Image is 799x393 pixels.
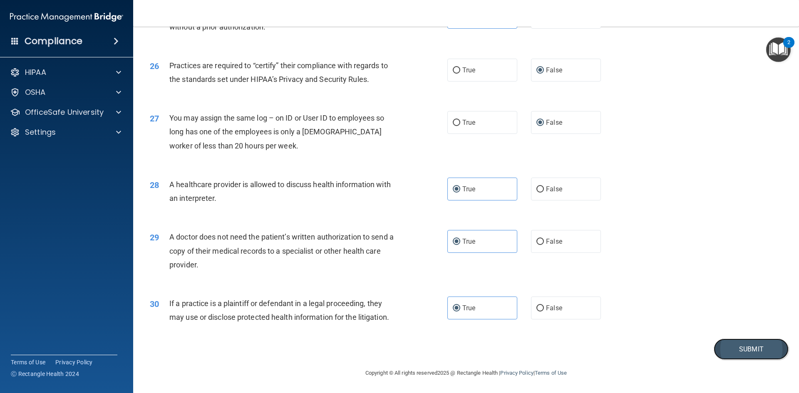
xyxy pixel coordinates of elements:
input: False [536,67,544,74]
span: False [546,66,562,74]
span: Ⓒ Rectangle Health 2024 [11,370,79,378]
span: If a practice is a plaintiff or defendant in a legal proceeding, they may use or disclose protect... [169,299,389,321]
a: Privacy Policy [500,370,533,376]
div: Copyright © All rights reserved 2025 @ Rectangle Health | | [314,360,618,386]
input: False [536,239,544,245]
input: False [536,305,544,311]
span: Practices are required to “certify” their compliance with regards to the standards set under HIPA... [169,61,388,84]
span: 26 [150,61,159,71]
input: True [453,120,460,126]
span: False [546,119,562,126]
img: PMB logo [10,9,123,25]
input: False [536,120,544,126]
input: True [453,239,460,245]
input: True [453,67,460,74]
span: 29 [150,232,159,242]
span: 27 [150,114,159,124]
span: True [462,304,475,312]
h4: Compliance [25,35,82,47]
div: 2 [787,42,790,53]
span: True [462,185,475,193]
a: Settings [10,127,121,137]
span: 30 [150,299,159,309]
p: Settings [25,127,56,137]
span: True [462,119,475,126]
input: True [453,305,460,311]
span: False [546,304,562,312]
span: A doctor does not need the patient’s written authorization to send a copy of their medical record... [169,232,394,269]
a: Terms of Use [535,370,567,376]
p: OfficeSafe University [25,107,104,117]
a: OfficeSafe University [10,107,121,117]
input: True [453,186,460,193]
a: OSHA [10,87,121,97]
span: True [462,237,475,245]
a: Terms of Use [11,358,45,366]
button: Submit [714,339,789,360]
input: False [536,186,544,193]
span: 28 [150,180,159,190]
span: False [546,185,562,193]
p: OSHA [25,87,46,97]
span: True [462,66,475,74]
span: A healthcare provider is allowed to discuss health information with an interpreter. [169,180,391,203]
p: HIPAA [25,67,46,77]
button: Open Resource Center, 2 new notifications [766,37,791,62]
span: False [546,237,562,245]
a: Privacy Policy [55,358,93,366]
span: Appointment reminders are allowed under the HIPAA Privacy Rule without a prior authorization. [169,8,389,31]
a: HIPAA [10,67,121,77]
span: You may assign the same log – on ID or User ID to employees so long has one of the employees is o... [169,114,384,150]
